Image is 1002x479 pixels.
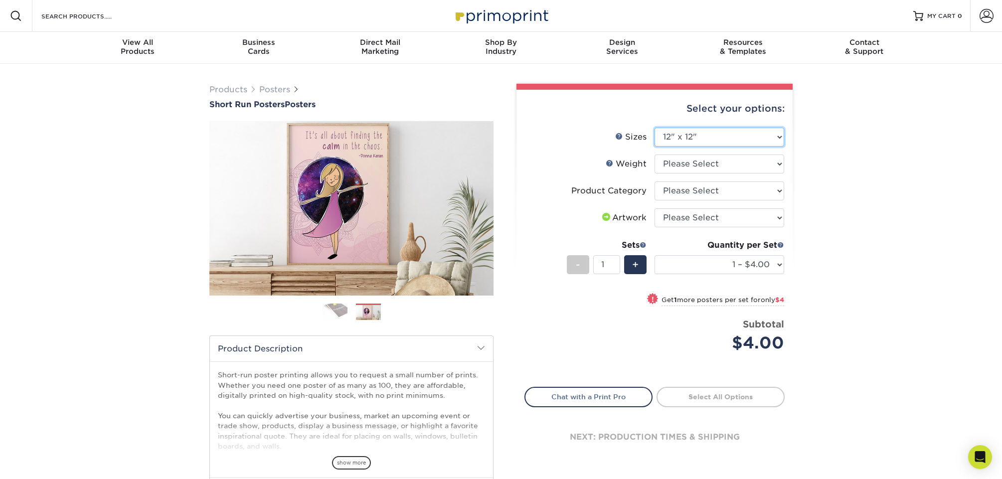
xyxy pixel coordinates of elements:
[209,100,494,109] h1: Posters
[662,296,784,306] small: Get more posters per set for
[323,303,347,320] img: Posters 01
[561,32,682,64] a: DesignServices
[958,12,962,19] span: 0
[209,100,285,109] span: Short Run Posters
[657,387,785,407] a: Select All Options
[441,32,562,64] a: Shop ByIndustry
[743,319,784,329] strong: Subtotal
[775,296,784,304] span: $4
[77,38,198,56] div: Products
[576,257,580,272] span: -
[571,185,647,197] div: Product Category
[652,294,654,305] span: !
[804,38,925,47] span: Contact
[524,387,653,407] a: Chat with a Print Pro
[567,239,647,251] div: Sets
[682,32,804,64] a: Resources& Templates
[209,121,494,296] img: Short Run Posters 02
[209,100,494,109] a: Short Run PostersPosters
[77,38,198,47] span: View All
[441,38,562,56] div: Industry
[210,336,493,361] h2: Product Description
[198,38,320,56] div: Cards
[804,38,925,56] div: & Support
[441,38,562,47] span: Shop By
[356,305,381,320] img: Posters 02
[198,38,320,47] span: Business
[655,239,784,251] div: Quantity per Set
[600,212,647,224] div: Artwork
[968,445,992,469] div: Open Intercom Messenger
[524,90,785,128] div: Select your options:
[674,296,677,304] strong: 1
[40,10,138,22] input: SEARCH PRODUCTS.....
[320,38,441,56] div: Marketing
[332,456,371,470] span: show more
[804,32,925,64] a: Contact& Support
[259,85,290,94] a: Posters
[561,38,682,56] div: Services
[662,331,784,355] div: $4.00
[524,407,785,467] div: next: production times & shipping
[209,85,247,94] a: Products
[198,32,320,64] a: BusinessCards
[451,5,551,26] img: Primoprint
[632,257,639,272] span: +
[320,32,441,64] a: Direct MailMarketing
[77,32,198,64] a: View AllProducts
[615,131,647,143] div: Sizes
[561,38,682,47] span: Design
[682,38,804,47] span: Resources
[320,38,441,47] span: Direct Mail
[606,158,647,170] div: Weight
[682,38,804,56] div: & Templates
[761,296,784,304] span: only
[927,12,956,20] span: MY CART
